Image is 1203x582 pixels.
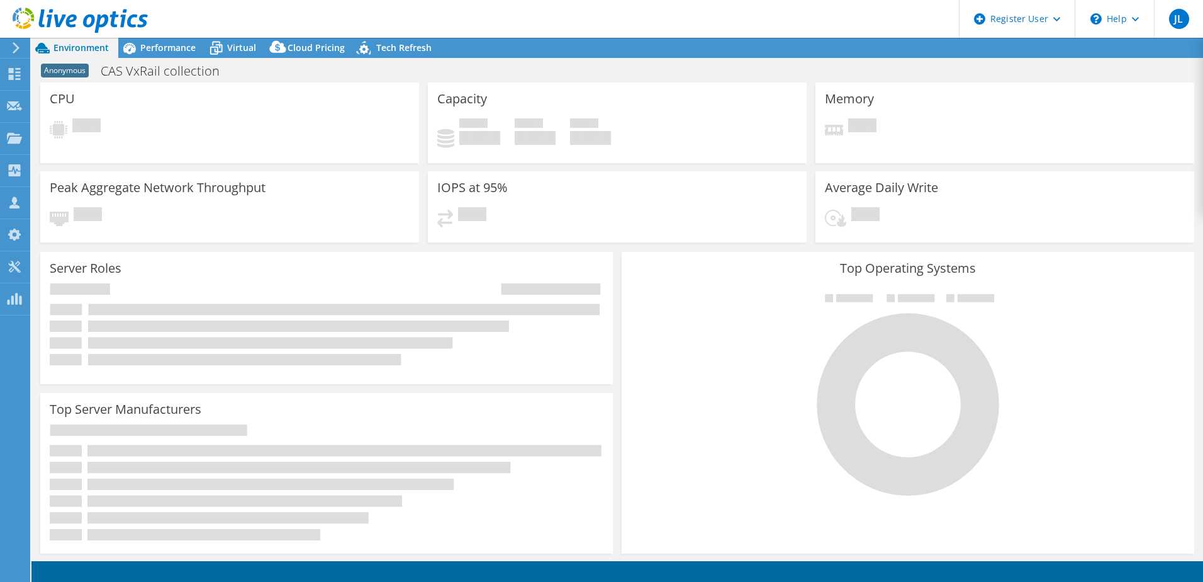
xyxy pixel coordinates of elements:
h4: 0 GiB [515,131,556,145]
span: Total [570,118,598,131]
h4: 0 GiB [570,131,611,145]
span: Pending [458,207,486,224]
span: Free [515,118,543,131]
h3: Server Roles [50,261,121,275]
span: Environment [53,42,109,54]
span: Anonymous [41,64,89,77]
span: Pending [848,118,876,135]
h3: IOPS at 95% [437,181,508,195]
span: Pending [74,207,102,224]
h3: Top Server Manufacturers [50,402,201,416]
h4: 0 GiB [459,131,500,145]
svg: \n [1090,13,1102,25]
h3: Top Operating Systems [631,261,1185,275]
h3: CPU [50,92,75,106]
h3: Peak Aggregate Network Throughput [50,181,266,195]
span: Pending [72,118,101,135]
h1: CAS VxRail collection [95,64,239,78]
span: Tech Refresh [376,42,432,54]
h3: Capacity [437,92,487,106]
span: Virtual [227,42,256,54]
span: JL [1169,9,1189,29]
span: Cloud Pricing [288,42,345,54]
span: Used [459,118,488,131]
span: Pending [851,207,880,224]
h3: Average Daily Write [825,181,938,195]
h3: Memory [825,92,874,106]
span: Performance [140,42,196,54]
